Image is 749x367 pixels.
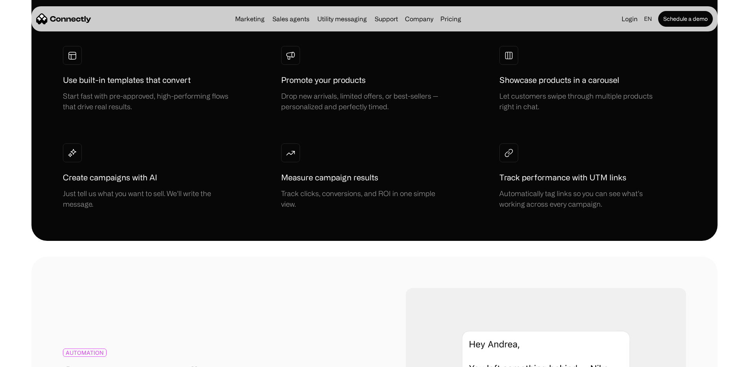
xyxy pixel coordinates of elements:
ul: Language list [16,353,47,364]
div: AUTOMATION [66,350,104,356]
aside: Language selected: English [8,352,47,364]
h1: Create campaigns with AI [63,172,157,183]
h1: Showcase products in a carousel [499,74,619,86]
a: Schedule a demo [658,11,713,27]
a: Login [618,13,641,24]
div: Company [403,13,436,24]
h1: Measure campaign results [281,172,378,183]
a: Support [372,16,401,22]
a: Sales agents [269,16,313,22]
div: Just tell us what you want to sell. We’ll write the message. [63,188,232,209]
a: home [36,13,91,25]
div: Drop new arrivals, limited offers, or best-sellers — personalized and perfectly timed. [281,91,450,112]
h1: Promote your products [281,74,366,86]
div: Track clicks, conversions, and ROI in one simple view. [281,188,450,209]
a: Marketing [232,16,268,22]
div: Start fast with pre-approved, high-performing flows that drive real results. [63,91,232,112]
h1: Use built-in templates that convert [63,74,191,86]
div: en [644,13,652,24]
div: Company [405,13,433,24]
div: en [641,13,657,24]
a: Pricing [437,16,464,22]
div: Automatically tag links so you can see what’s working across every campaign. [499,188,668,209]
a: Utility messaging [314,16,370,22]
div: Let customers swipe through multiple products right in chat. [499,91,668,112]
h1: Track performance with UTM links [499,172,626,183]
